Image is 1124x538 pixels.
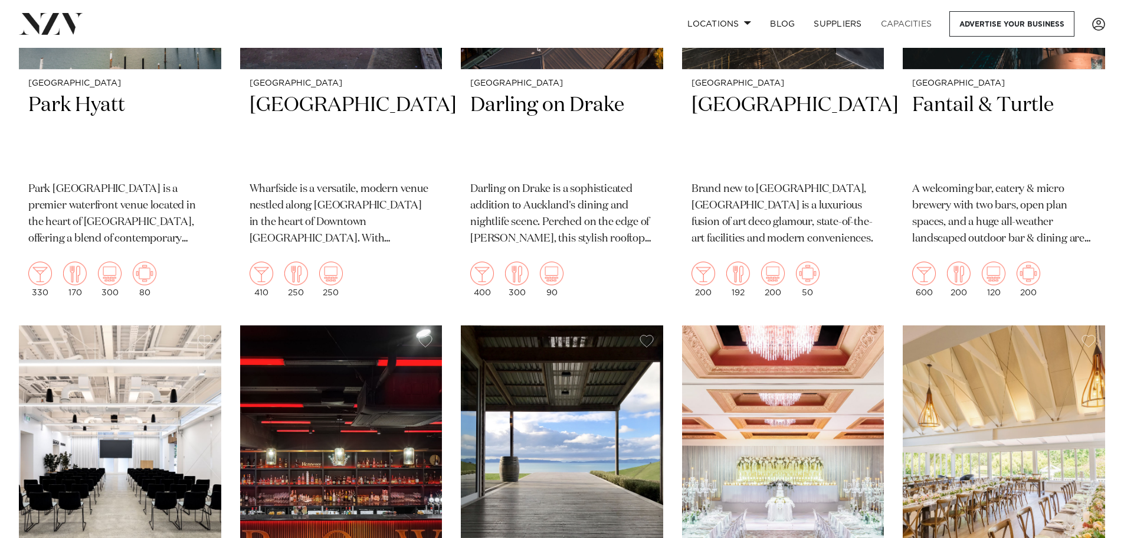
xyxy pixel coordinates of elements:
div: 330 [28,262,52,297]
img: dining.png [947,262,971,285]
div: 90 [540,262,563,297]
div: 300 [98,262,122,297]
div: 192 [726,262,750,297]
small: [GEOGRAPHIC_DATA] [912,79,1096,88]
img: meeting.png [796,262,820,285]
a: Locations [678,11,761,37]
img: meeting.png [133,262,156,285]
img: theatre.png [982,262,1005,285]
h2: Darling on Drake [470,92,654,172]
div: 200 [761,262,785,297]
h2: Park Hyatt [28,92,212,172]
small: [GEOGRAPHIC_DATA] [470,79,654,88]
div: 170 [63,262,87,297]
p: Brand new to [GEOGRAPHIC_DATA], [GEOGRAPHIC_DATA] is a luxurious fusion of art deco glamour, stat... [692,181,875,247]
img: dining.png [505,262,529,285]
img: theatre.png [761,262,785,285]
h2: Fantail & Turtle [912,92,1096,172]
div: 250 [284,262,308,297]
p: A welcoming bar, eatery & micro brewery with two bars, open plan spaces, and a huge all-weather l... [912,181,1096,247]
small: [GEOGRAPHIC_DATA] [28,79,212,88]
img: dining.png [726,262,750,285]
div: 600 [912,262,936,297]
h2: [GEOGRAPHIC_DATA] [692,92,875,172]
p: Park [GEOGRAPHIC_DATA] is a premier waterfront venue located in the heart of [GEOGRAPHIC_DATA], o... [28,181,212,247]
img: meeting.png [1017,262,1040,285]
a: SUPPLIERS [804,11,871,37]
img: nzv-logo.png [19,13,83,34]
img: theatre.png [540,262,563,285]
a: Advertise your business [949,11,1074,37]
div: 80 [133,262,156,297]
img: cocktail.png [28,262,52,285]
div: 200 [947,262,971,297]
div: 410 [250,262,273,297]
img: dining.png [63,262,87,285]
div: 200 [1017,262,1040,297]
div: 400 [470,262,494,297]
a: BLOG [761,11,804,37]
small: [GEOGRAPHIC_DATA] [250,79,433,88]
p: Darling on Drake is a sophisticated addition to Auckland's dining and nightlife scene. Perched on... [470,181,654,247]
div: 200 [692,262,715,297]
a: Capacities [871,11,942,37]
div: 300 [505,262,529,297]
img: dining.png [284,262,308,285]
img: theatre.png [319,262,343,285]
img: theatre.png [98,262,122,285]
img: cocktail.png [692,262,715,285]
img: cocktail.png [912,262,936,285]
h2: [GEOGRAPHIC_DATA] [250,92,433,172]
div: 50 [796,262,820,297]
div: 120 [982,262,1005,297]
small: [GEOGRAPHIC_DATA] [692,79,875,88]
p: Wharfside is a versatile, modern venue nestled along [GEOGRAPHIC_DATA] in the heart of Downtown [... [250,181,433,247]
img: cocktail.png [250,262,273,285]
div: 250 [319,262,343,297]
img: cocktail.png [470,262,494,285]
